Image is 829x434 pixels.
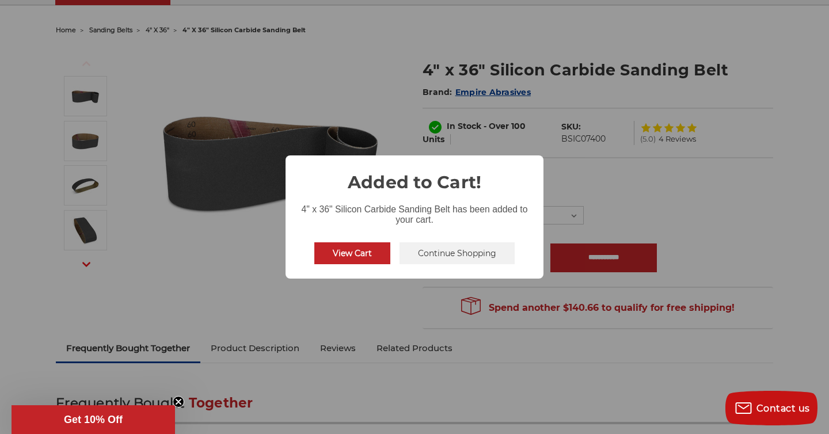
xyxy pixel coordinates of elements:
[756,403,810,414] span: Contact us
[725,391,817,425] button: Contact us
[286,155,543,195] h2: Added to Cart!
[173,396,184,408] button: Close teaser
[314,242,390,264] button: View Cart
[286,195,543,227] div: 4" x 36" Silicon Carbide Sanding Belt has been added to your cart.
[400,242,515,264] button: Continue Shopping
[64,414,123,425] span: Get 10% Off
